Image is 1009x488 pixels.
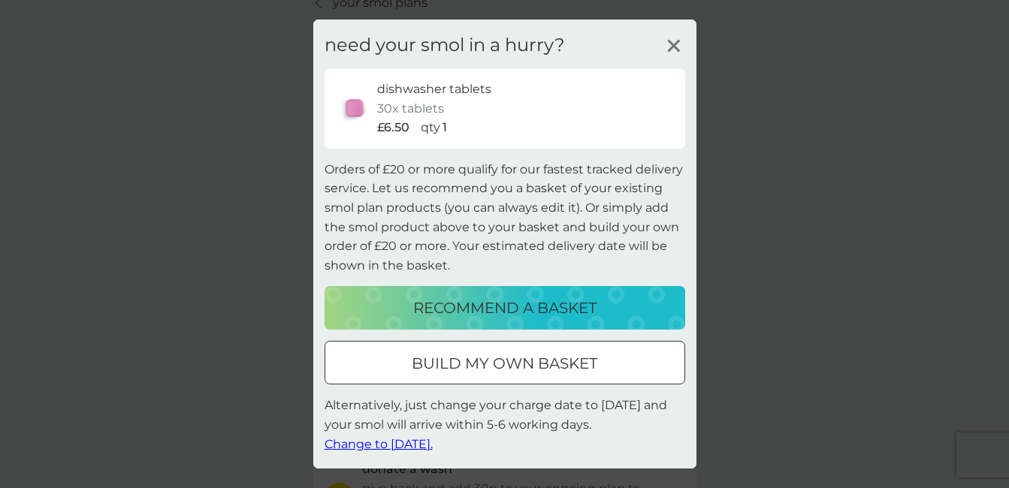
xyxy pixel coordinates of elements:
span: Change to [DATE]. [325,436,433,450]
p: qty [421,118,440,137]
p: Alternatively, just change your charge date to [DATE] and your smol will arrive within 5-6 workin... [325,396,685,453]
button: build my own basket [325,341,685,384]
p: Orders of £20 or more qualify for our fastest tracked delivery service. Let us recommend you a ba... [325,160,685,276]
p: 1 [443,118,447,137]
button: recommend a basket [325,286,685,330]
p: build my own basket [412,351,597,375]
h3: need your smol in a hurry? [325,35,565,56]
p: recommend a basket [413,296,597,320]
button: Change to [DATE]. [325,434,433,453]
p: dishwasher tablets [377,80,491,99]
p: 30x tablets [377,99,444,119]
p: £6.50 [377,118,409,137]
